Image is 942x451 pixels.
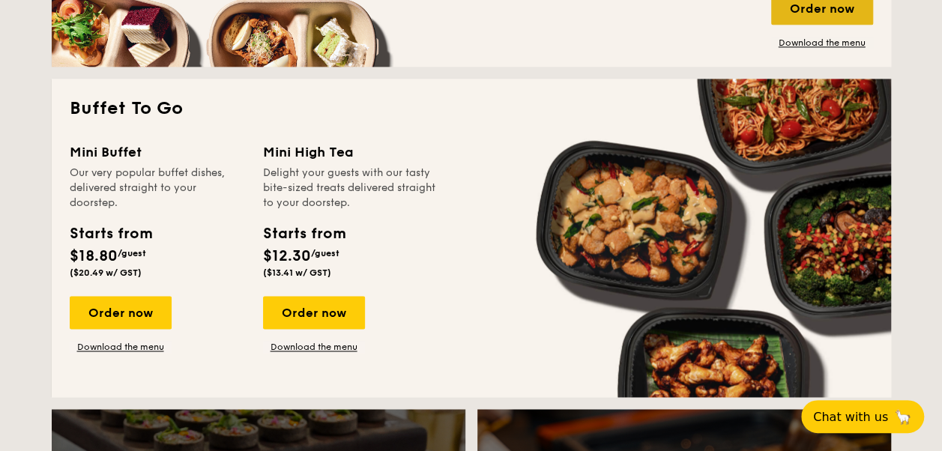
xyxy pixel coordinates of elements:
span: 🦙 [894,408,912,426]
a: Download the menu [70,341,172,353]
span: /guest [118,248,146,258]
div: Order now [263,296,365,329]
span: ($13.41 w/ GST) [263,267,331,278]
div: Mini High Tea [263,142,438,163]
div: Order now [70,296,172,329]
div: Delight your guests with our tasty bite-sized treats delivered straight to your doorstep. [263,166,438,211]
div: Mini Buffet [70,142,245,163]
h2: Buffet To Go [70,97,873,121]
div: Starts from [263,223,345,245]
span: ($20.49 w/ GST) [70,267,142,278]
button: Chat with us🦙 [801,400,924,433]
a: Download the menu [263,341,365,353]
span: $12.30 [263,247,311,265]
span: Chat with us [813,410,888,424]
a: Download the menu [771,37,873,49]
div: Our very popular buffet dishes, delivered straight to your doorstep. [70,166,245,211]
span: /guest [311,248,339,258]
span: $18.80 [70,247,118,265]
div: Starts from [70,223,151,245]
